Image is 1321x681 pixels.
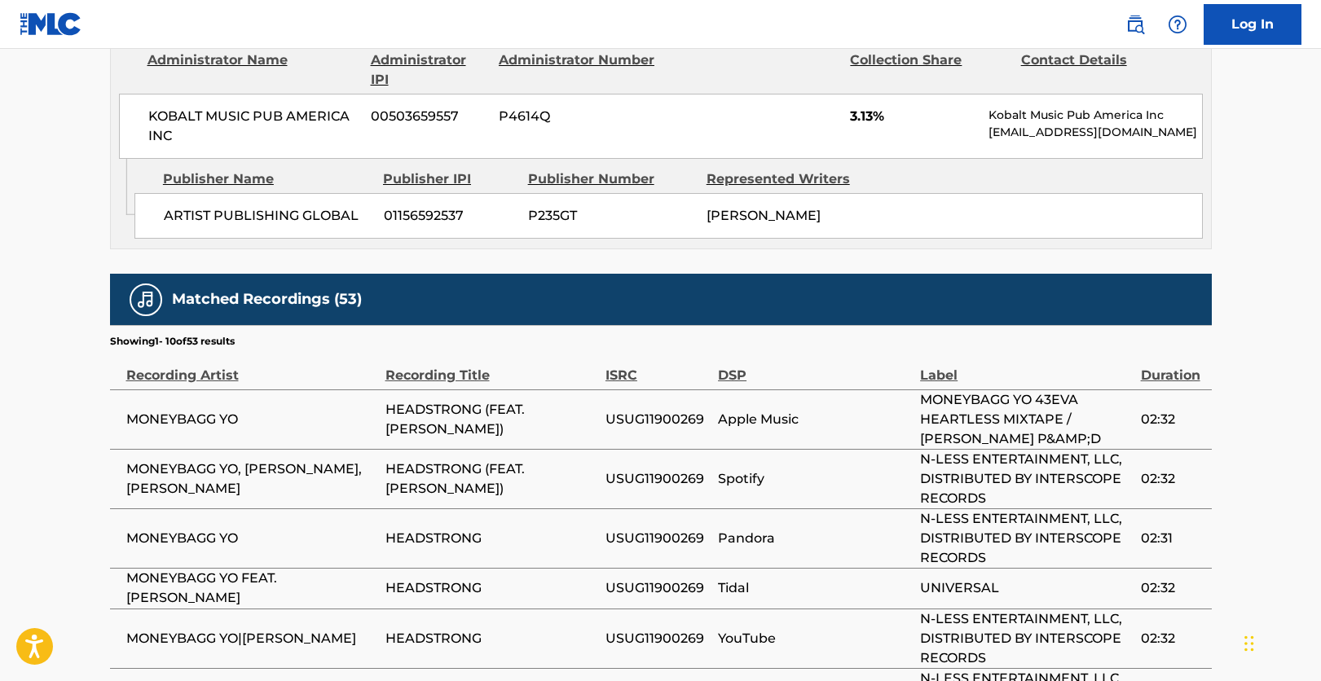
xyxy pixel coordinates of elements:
span: [PERSON_NAME] [707,208,821,223]
h5: Matched Recordings (53) [172,290,362,309]
span: 00503659557 [371,107,487,126]
div: Contact Details [1021,51,1179,90]
div: Collection Share [850,51,1008,90]
div: Drag [1244,619,1254,668]
span: 02:32 [1141,469,1204,489]
div: Recording Title [385,349,597,385]
span: UNIVERSAL [920,578,1132,598]
span: ARTIST PUBLISHING GLOBAL [164,206,372,226]
span: P4614Q [499,107,657,126]
span: 02:31 [1141,529,1204,548]
div: Recording Artist [126,349,377,385]
span: 02:32 [1141,578,1204,598]
span: MONEYBAGG YO [126,410,377,429]
span: USUG11900269 [605,578,710,598]
span: MONEYBAGG YO, [PERSON_NAME], [PERSON_NAME] [126,459,377,499]
a: Log In [1204,4,1301,45]
span: USUG11900269 [605,469,710,489]
div: ISRC [605,349,710,385]
img: MLC Logo [20,12,82,36]
img: search [1125,15,1145,34]
span: N-LESS ENTERTAINMENT, LLC, DISTRIBUTED BY INTERSCOPE RECORDS [920,509,1132,568]
p: [EMAIL_ADDRESS][DOMAIN_NAME] [989,124,1201,141]
span: KOBALT MUSIC PUB AMERICA INC [148,107,359,146]
p: Kobalt Music Pub America Inc [989,107,1201,124]
div: Represented Writers [707,169,873,189]
div: Publisher Number [528,169,694,189]
span: HEADSTRONG [385,529,597,548]
span: 01156592537 [384,206,516,226]
img: Matched Recordings [136,290,156,310]
div: Label [920,349,1132,385]
iframe: Chat Widget [1240,603,1321,681]
div: Publisher Name [163,169,371,189]
img: help [1168,15,1187,34]
span: MONEYBAGG YO FEAT. [PERSON_NAME] [126,569,377,608]
div: Administrator Number [499,51,657,90]
span: HEADSTRONG [385,629,597,648]
span: 3.13% [850,107,976,126]
span: YouTube [718,629,912,648]
span: USUG11900269 [605,629,710,648]
span: USUG11900269 [605,529,710,548]
a: Public Search [1119,8,1151,41]
span: MONEYBAGG YO [126,529,377,548]
span: MONEYBAGG YO|[PERSON_NAME] [126,629,377,648]
span: Pandora [718,529,912,548]
span: MONEYBAGG YO 43EVA HEARTLESS MIXTAPE / [PERSON_NAME] P&AMP;D [920,390,1132,449]
div: Administrator IPI [371,51,487,90]
div: Publisher IPI [383,169,516,189]
span: P235GT [528,206,694,226]
div: DSP [718,349,912,385]
div: Duration [1141,349,1204,385]
span: N-LESS ENTERTAINMENT, LLC, DISTRIBUTED BY INTERSCOPE RECORDS [920,609,1132,668]
span: N-LESS ENTERTAINMENT, LLC, DISTRIBUTED BY INTERSCOPE RECORDS [920,450,1132,508]
span: Spotify [718,469,912,489]
div: Help [1161,8,1194,41]
span: HEADSTRONG (FEAT. [PERSON_NAME]) [385,459,597,499]
p: Showing 1 - 10 of 53 results [110,334,235,349]
span: HEADSTRONG [385,578,597,598]
span: USUG11900269 [605,410,710,429]
div: Administrator Name [148,51,359,90]
span: 02:32 [1141,629,1204,648]
span: HEADSTRONG (FEAT. [PERSON_NAME]) [385,400,597,439]
span: Apple Music [718,410,912,429]
span: 02:32 [1141,410,1204,429]
span: Tidal [718,578,912,598]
